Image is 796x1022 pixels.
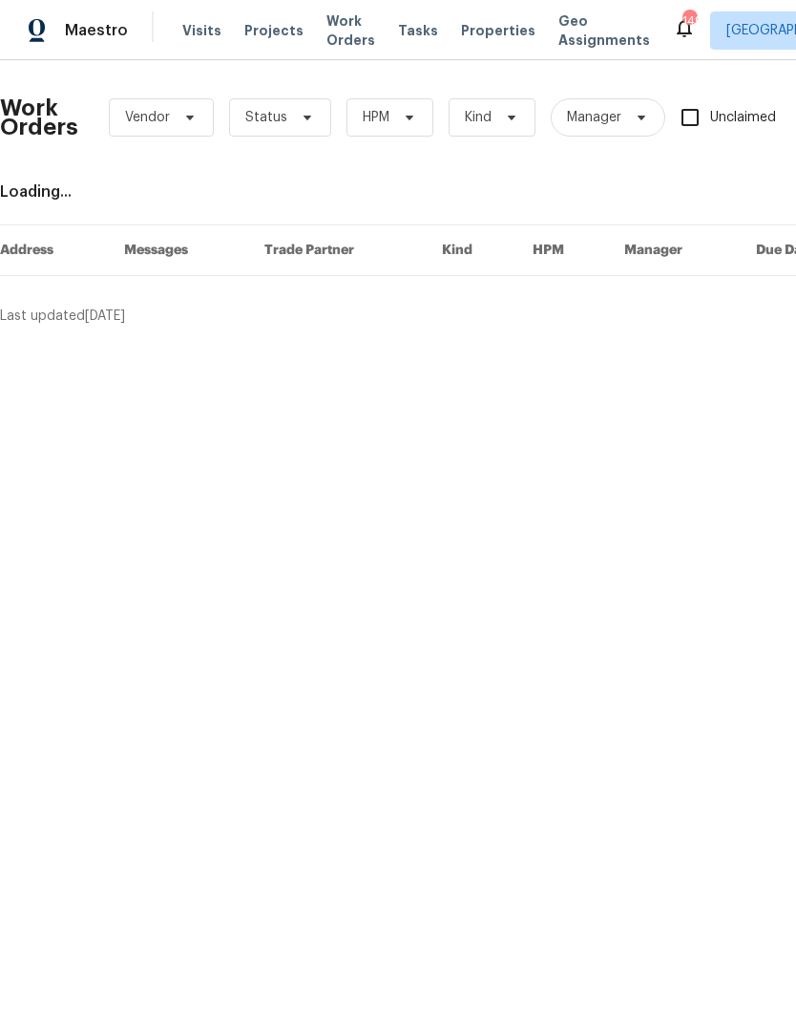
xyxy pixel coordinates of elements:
span: Tasks [398,24,438,37]
span: Maestro [65,21,128,40]
span: Status [245,108,287,127]
th: Trade Partner [249,225,428,276]
div: 149 [682,11,696,31]
th: Manager [609,225,741,276]
th: Kind [427,225,517,276]
span: HPM [363,108,389,127]
th: HPM [517,225,609,276]
span: Manager [567,108,621,127]
span: Geo Assignments [558,11,650,50]
span: [DATE] [85,309,125,323]
span: Unclaimed [710,108,776,128]
span: Vendor [125,108,170,127]
span: Kind [465,108,492,127]
span: Projects [244,21,304,40]
span: Visits [182,21,221,40]
span: Properties [461,21,535,40]
th: Messages [109,225,249,276]
span: Work Orders [326,11,375,50]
